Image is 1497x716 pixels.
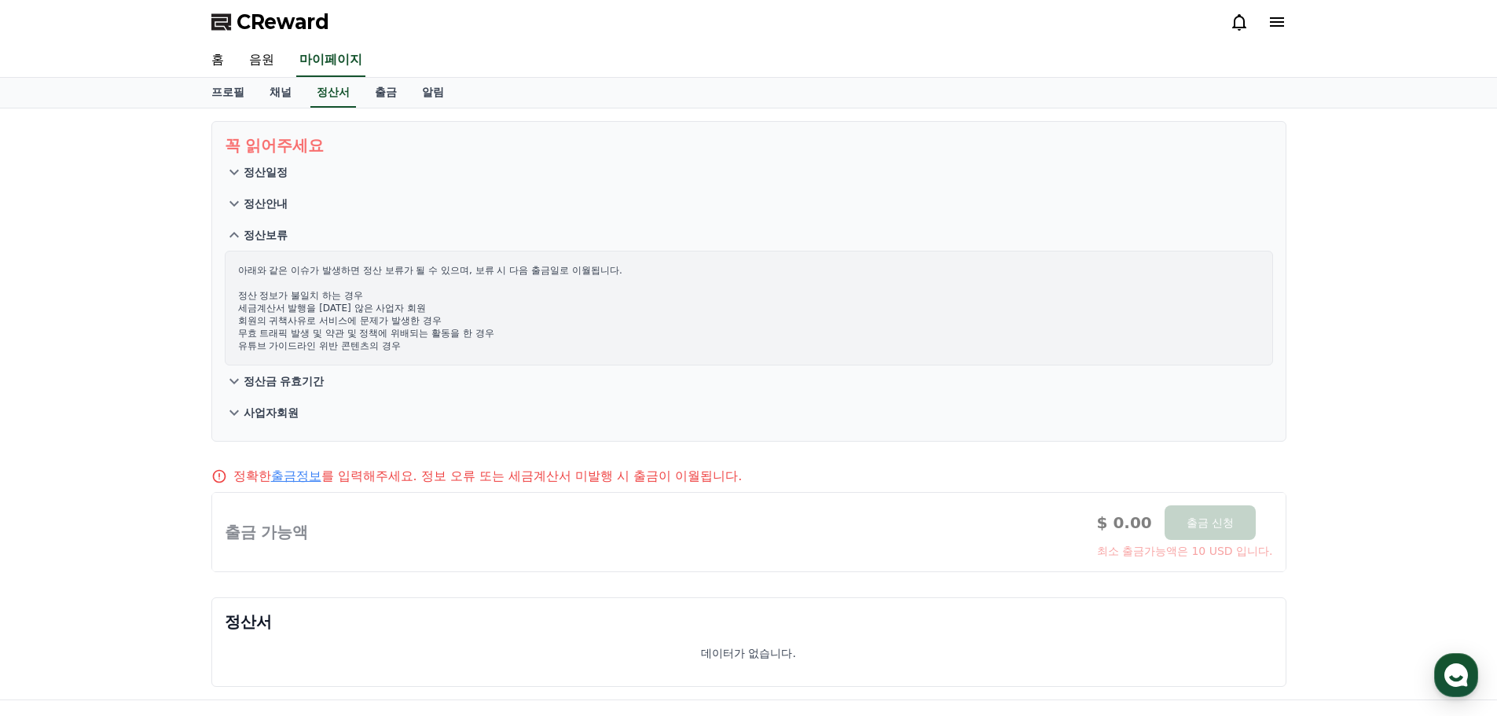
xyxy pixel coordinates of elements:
[257,78,304,108] a: 채널
[225,397,1273,428] button: 사업자회원
[225,219,1273,251] button: 정산보류
[199,78,257,108] a: 프로필
[310,78,356,108] a: 정산서
[244,373,325,389] p: 정산금 유효기간
[225,134,1273,156] p: 꼭 읽어주세요
[225,611,1273,633] p: 정산서
[409,78,457,108] a: 알림
[225,156,1273,188] button: 정산일정
[237,9,329,35] span: CReward
[701,645,796,661] p: 데이터가 없습니다.
[237,44,287,77] a: 음원
[50,522,59,534] span: 홈
[271,468,321,483] a: 출금정보
[238,264,1260,352] p: 아래와 같은 이슈가 발생하면 정산 보류가 될 수 있으며, 보류 시 다음 출금일로 이월됩니다. 정산 정보가 불일치 하는 경우 세금계산서 발행을 [DATE] 않은 사업자 회원 회...
[243,522,262,534] span: 설정
[244,164,288,180] p: 정산일정
[144,523,163,535] span: 대화
[244,405,299,420] p: 사업자회원
[199,44,237,77] a: 홈
[104,498,203,538] a: 대화
[233,467,743,486] p: 정확한 를 입력해주세요. 정보 오류 또는 세금계산서 미발행 시 출금이 이월됩니다.
[225,365,1273,397] button: 정산금 유효기간
[244,227,288,243] p: 정산보류
[362,78,409,108] a: 출금
[225,188,1273,219] button: 정산안내
[211,9,329,35] a: CReward
[296,44,365,77] a: 마이페이지
[244,196,288,211] p: 정산안내
[203,498,302,538] a: 설정
[5,498,104,538] a: 홈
